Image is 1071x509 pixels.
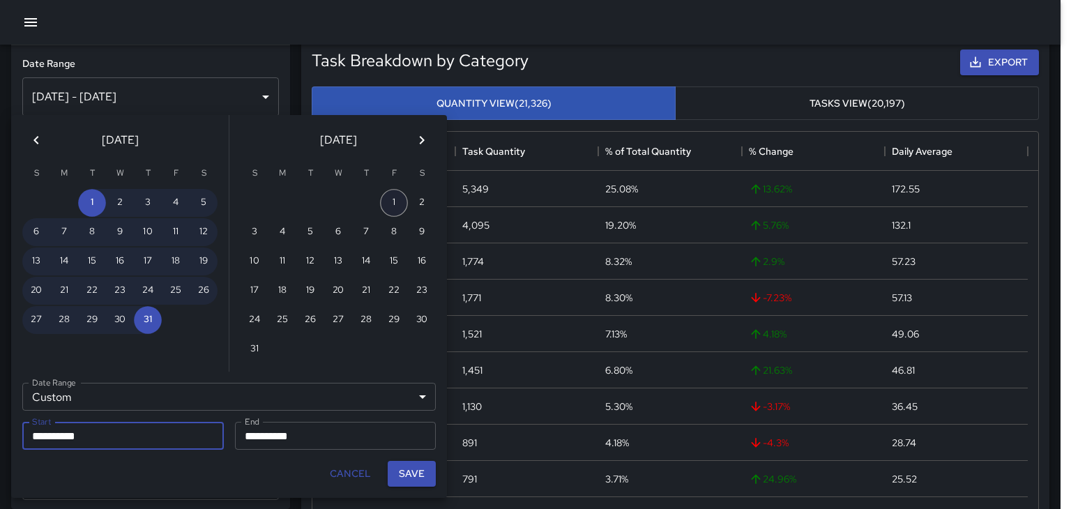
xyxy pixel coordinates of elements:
button: 11 [268,248,296,275]
button: 19 [190,248,218,275]
label: Start [32,416,51,427]
button: 10 [241,248,268,275]
button: 13 [22,248,50,275]
span: [DATE] [320,130,357,150]
button: 15 [380,248,408,275]
button: 16 [106,248,134,275]
button: 19 [296,277,324,305]
button: 24 [241,306,268,334]
button: 6 [22,218,50,246]
span: Tuesday [79,160,105,188]
button: 22 [380,277,408,305]
button: 20 [22,277,50,305]
span: Sunday [242,160,267,188]
button: 16 [408,248,436,275]
button: Previous month [22,126,50,154]
span: Saturday [191,160,216,188]
button: 27 [324,306,352,334]
button: 23 [106,277,134,305]
span: Monday [270,160,295,188]
button: 26 [190,277,218,305]
button: 1 [78,189,106,217]
button: 9 [408,218,436,246]
button: 4 [268,218,296,246]
button: 31 [241,335,268,363]
button: Save [388,461,436,487]
button: 26 [296,306,324,334]
button: 7 [50,218,78,246]
span: Friday [163,160,188,188]
label: End [245,416,259,427]
button: 14 [50,248,78,275]
button: 25 [268,306,296,334]
button: 10 [134,218,162,246]
button: 28 [352,306,380,334]
button: 30 [106,306,134,334]
span: Monday [52,160,77,188]
button: 3 [134,189,162,217]
button: 5 [296,218,324,246]
button: 15 [78,248,106,275]
button: 8 [380,218,408,246]
span: Wednesday [326,160,351,188]
button: 5 [190,189,218,217]
button: Cancel [324,461,377,487]
button: 12 [296,248,324,275]
button: 9 [106,218,134,246]
button: 25 [162,277,190,305]
button: 11 [162,218,190,246]
button: 2 [106,189,134,217]
button: 31 [134,306,162,334]
button: 2 [408,189,436,217]
button: 27 [22,306,50,334]
button: 3 [241,218,268,246]
button: 24 [134,277,162,305]
button: 7 [352,218,380,246]
span: Tuesday [298,160,323,188]
button: 21 [352,277,380,305]
span: Wednesday [107,160,132,188]
button: 17 [241,277,268,305]
span: Thursday [354,160,379,188]
button: 21 [50,277,78,305]
button: 30 [408,306,436,334]
button: 14 [352,248,380,275]
button: Next month [408,126,436,154]
button: 8 [78,218,106,246]
button: 18 [268,277,296,305]
span: Sunday [24,160,49,188]
button: 1 [380,189,408,217]
button: 20 [324,277,352,305]
label: Date Range [32,377,76,388]
button: 17 [134,248,162,275]
button: 29 [78,306,106,334]
button: 4 [162,189,190,217]
span: Friday [381,160,407,188]
div: Custom [22,383,436,411]
button: 6 [324,218,352,246]
button: 12 [190,218,218,246]
span: [DATE] [102,130,139,150]
button: 23 [408,277,436,305]
button: 29 [380,306,408,334]
button: 28 [50,306,78,334]
button: 18 [162,248,190,275]
span: Saturday [409,160,434,188]
span: Thursday [135,160,160,188]
button: 22 [78,277,106,305]
button: 13 [324,248,352,275]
